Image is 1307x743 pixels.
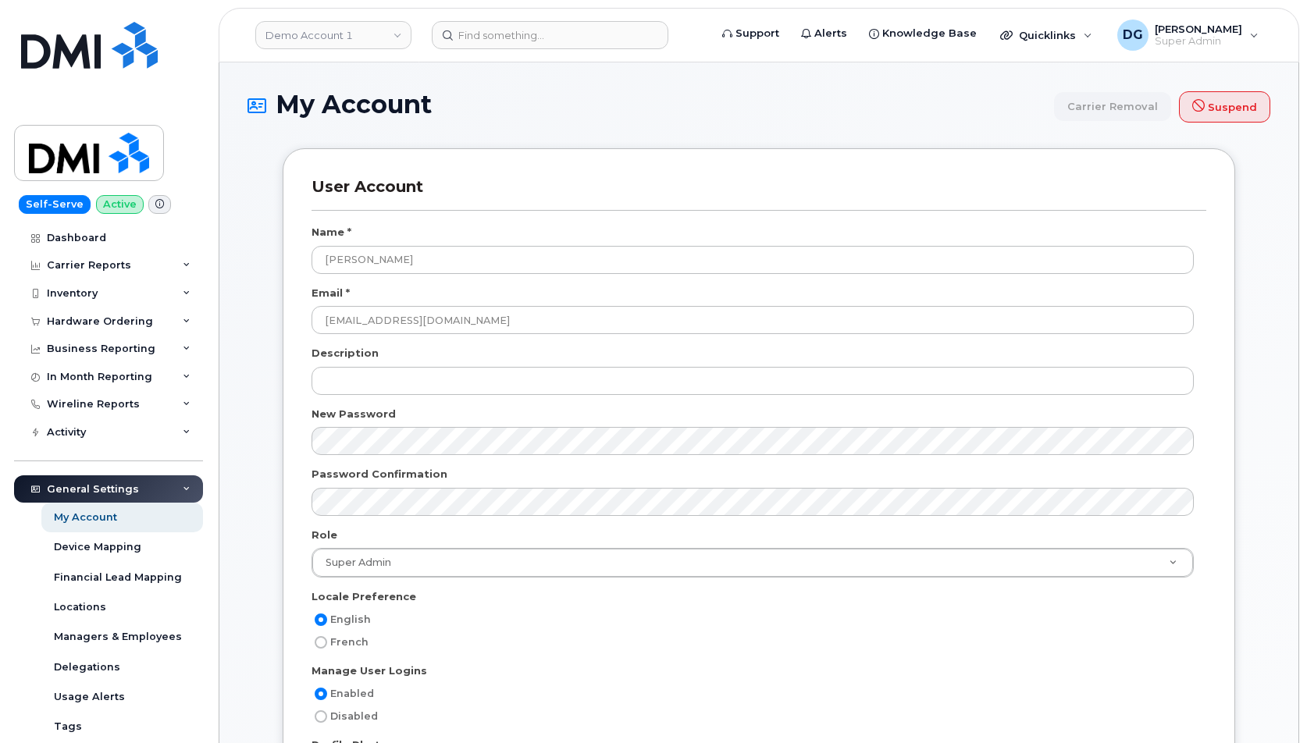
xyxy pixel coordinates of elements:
[312,589,416,604] label: Locale Preference
[316,556,391,570] span: Super Admin
[330,636,369,648] span: French
[312,225,351,240] label: Name *
[1179,91,1270,123] button: Suspend
[312,407,396,421] label: New Password
[1054,92,1171,121] a: Carrier Removal
[315,710,327,723] input: Disabled
[312,346,379,361] label: Description
[312,549,1193,577] a: Super Admin
[315,613,327,626] input: English
[312,684,374,703] label: Enabled
[312,177,1206,211] h3: User Account
[315,688,327,700] input: Enabled
[312,528,337,542] label: Role
[248,91,1270,123] h1: My Account
[312,467,447,482] label: Password Confirmation
[312,663,427,678] label: Manage User Logins
[315,636,327,649] input: French
[312,286,350,300] label: Email *
[330,613,371,625] span: English
[312,707,378,726] label: Disabled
